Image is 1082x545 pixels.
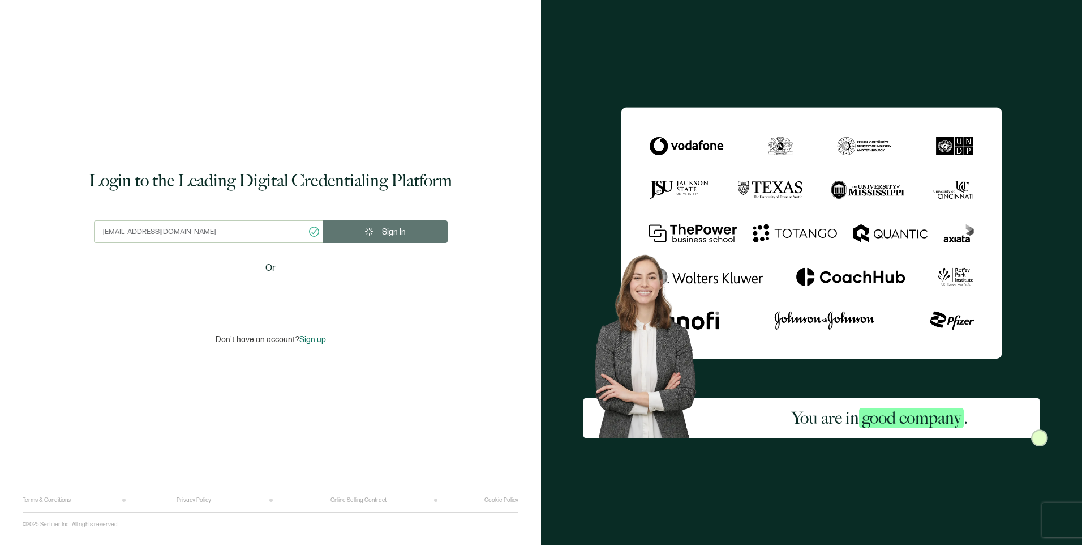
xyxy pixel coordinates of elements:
[89,169,452,192] h1: Login to the Leading Digital Credentialing Platform
[265,261,276,275] span: Or
[583,245,720,438] img: Sertifier Login - You are in <span class="strong-h">good company</span>. Hero
[94,220,323,243] input: Enter your work email address
[859,408,964,428] span: good company
[200,283,341,308] iframe: [Googleでログイン]ボタン
[216,335,326,344] p: Don't have an account?
[23,497,71,504] a: Terms & Conditions
[177,497,211,504] a: Privacy Policy
[621,107,1002,358] img: Sertifier Login - You are in <span class="strong-h">good company</span>.
[1031,429,1048,446] img: Sertifier Login
[792,407,968,429] h2: You are in .
[299,335,326,344] span: Sign up
[484,497,518,504] a: Cookie Policy
[308,225,320,238] ion-icon: checkmark circle outline
[330,497,387,504] a: Online Selling Contract
[23,521,119,528] p: ©2025 Sertifier Inc.. All rights reserved.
